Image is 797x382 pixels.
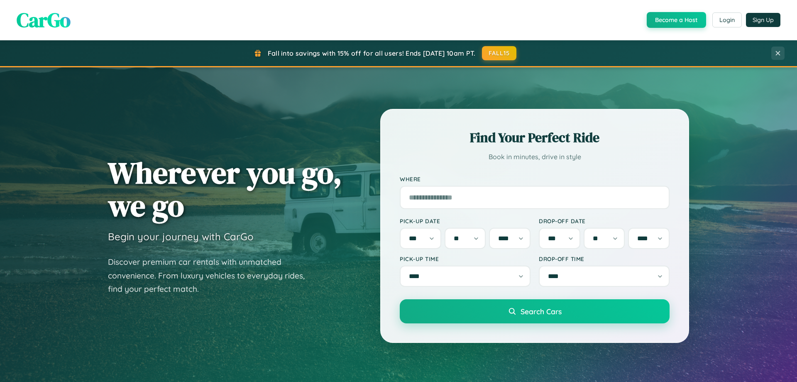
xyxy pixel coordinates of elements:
button: FALL15 [482,46,517,60]
h1: Wherever you go, we go [108,156,342,222]
p: Discover premium car rentals with unmatched convenience. From luxury vehicles to everyday rides, ... [108,255,315,296]
span: Search Cars [521,307,562,316]
label: Drop-off Time [539,255,670,262]
label: Drop-off Date [539,217,670,224]
button: Sign Up [746,13,780,27]
span: Fall into savings with 15% off for all users! Ends [DATE] 10am PT. [268,49,476,57]
button: Login [712,12,742,27]
button: Become a Host [647,12,706,28]
label: Where [400,175,670,182]
p: Book in minutes, drive in style [400,151,670,163]
label: Pick-up Time [400,255,531,262]
button: Search Cars [400,299,670,323]
h3: Begin your journey with CarGo [108,230,254,243]
span: CarGo [17,6,71,34]
h2: Find Your Perfect Ride [400,128,670,147]
label: Pick-up Date [400,217,531,224]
